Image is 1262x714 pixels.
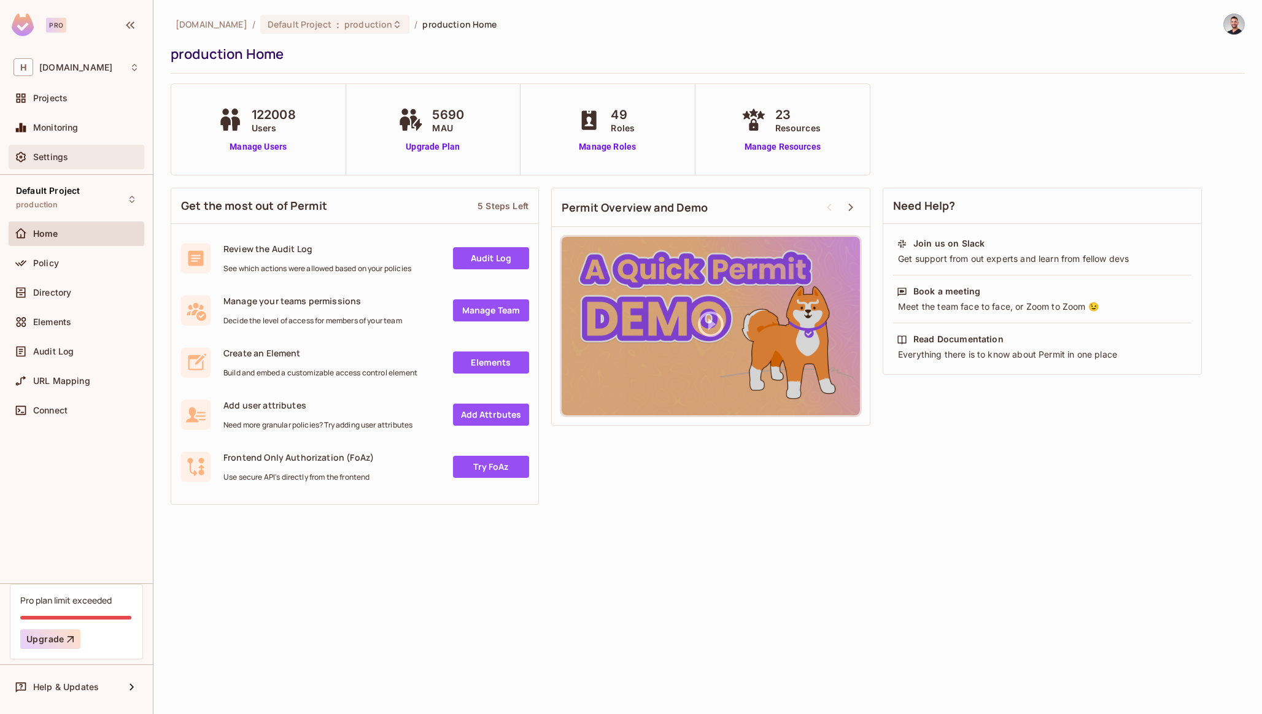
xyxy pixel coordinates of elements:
[215,140,302,153] a: Manage Users
[33,682,99,692] span: Help & Updates
[16,186,80,196] span: Default Project
[775,121,821,134] span: Resources
[46,18,66,33] div: Pro
[33,258,59,268] span: Policy
[33,229,58,239] span: Home
[223,243,411,255] span: Review the Audit Log
[33,347,74,356] span: Audit Log
[33,376,90,386] span: URL Mapping
[422,18,497,30] span: production Home
[252,106,296,124] span: 122008
[574,140,641,153] a: Manage Roles
[223,295,402,307] span: Manage your teams permissions
[395,140,470,153] a: Upgrade Plan
[453,404,529,426] a: Add Attrbutes
[223,316,402,326] span: Decide the level of access for members of your team
[611,121,635,134] span: Roles
[432,121,464,134] span: MAU
[223,420,412,430] span: Need more granular policies? Try adding user attributes
[432,106,464,124] span: 5690
[913,285,980,297] div: Book a meeting
[223,368,417,378] span: Build and embed a customizable access control element
[897,348,1188,361] div: Everything there is to know about Permit in one place
[1224,14,1244,34] img: dor@honeycombinsurance.com
[39,63,112,72] span: Workspace: honeycombinsurance.com
[223,347,417,359] span: Create an Element
[20,629,80,649] button: Upgrade
[16,200,58,210] span: production
[12,13,34,36] img: SReyMgAAAABJRU5ErkJggg==
[897,301,1188,313] div: Meet the team face to face, or Zoom to Zoom 😉
[478,200,528,212] div: 5 Steps Left
[738,140,827,153] a: Manage Resources
[14,58,33,76] span: H
[893,198,956,213] span: Need Help?
[913,237,985,250] div: Join us on Slack
[33,405,68,415] span: Connect
[897,253,1188,265] div: Get support from out experts and learn from fellow devs
[176,18,247,30] span: the active workspace
[223,472,374,482] span: Use secure API's directly from the frontend
[33,93,68,103] span: Projects
[33,317,71,327] span: Elements
[252,18,255,30] li: /
[223,399,412,411] span: Add user attributes
[33,288,71,297] span: Directory
[33,123,79,132] span: Monitoring
[453,351,529,374] a: Elements
[913,333,1004,345] div: Read Documentation
[171,45,1239,63] div: production Home
[414,18,417,30] li: /
[453,299,529,321] a: Manage Team
[20,594,112,606] div: Pro plan limit exceeded
[775,106,821,124] span: 23
[33,152,68,162] span: Settings
[611,106,635,124] span: 49
[344,18,392,30] span: production
[223,264,411,274] span: See which actions were allowed based on your policies
[562,200,708,215] span: Permit Overview and Demo
[336,20,340,29] span: :
[252,121,296,134] span: Users
[268,18,331,30] span: Default Project
[453,456,529,478] a: Try FoAz
[181,198,327,213] span: Get the most out of Permit
[223,451,374,463] span: Frontend Only Authorization (FoAz)
[453,247,529,269] a: Audit Log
